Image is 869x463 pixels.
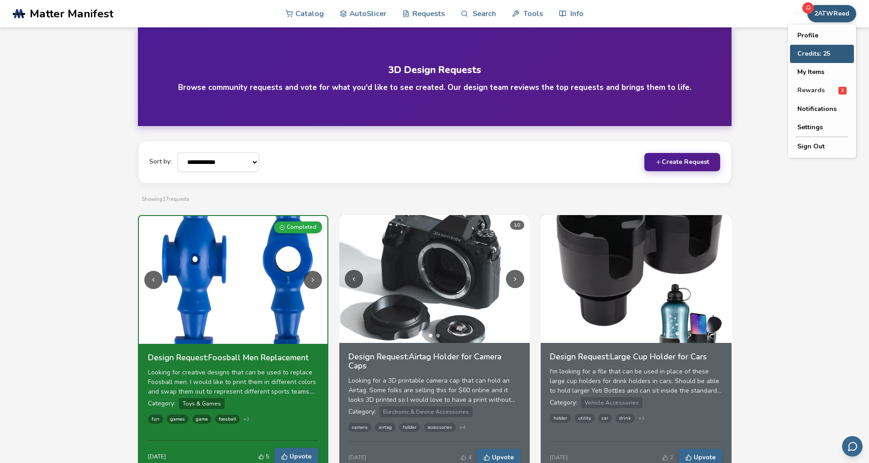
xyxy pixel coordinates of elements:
div: Looking for a 3D printable camera cap that can hold an Airtag. Some folks are selling this for $6... [348,376,521,405]
button: Go to image 1 [429,334,432,337]
span: camera [348,423,371,432]
button: 2ATWReed [807,5,856,22]
span: Rewards [797,87,825,94]
a: Design Request:Large Cup Holder for Cars [550,352,722,367]
div: [DATE] [550,454,568,461]
h3: Design Request: Airtag Holder for Camera Caps [348,352,521,370]
button: Go to image 2 [235,335,238,338]
span: Upvote [694,454,716,461]
span: utility [574,414,595,423]
span: Upvote [492,454,514,461]
span: airtag [375,423,395,432]
button: Go to image 2 [436,334,440,337]
span: game [192,415,211,424]
span: foosball [215,415,240,424]
button: Previous image [345,270,363,288]
span: Completed [287,224,316,231]
label: Sort by: [149,158,172,165]
button: Profile [790,26,854,45]
button: Create Request [644,153,720,171]
button: My Items [790,63,854,81]
span: Upvote [290,453,311,460]
div: Looking for creative designs that can be used to replace Foosball men. I would like to print them... [148,368,318,396]
span: + 3 [243,416,249,422]
span: drink [616,414,635,423]
h1: 3D Design Requests [162,65,708,75]
img: Foosball Men Replacement [139,216,327,344]
button: Send feedback via email [842,436,863,457]
div: [DATE] [148,453,166,460]
h3: Design Request: Foosball Men Replacement [148,353,318,362]
span: + 4 [459,425,465,430]
span: fun [148,415,163,424]
button: Sign Out [790,137,854,156]
button: Go to image 1 [227,335,231,338]
h3: Design Request: Large Cup Holder for Cars [550,352,722,361]
span: 3 [838,87,847,95]
img: Large Cup Holder for Cars [541,215,731,343]
div: 1 / 2 [510,221,524,230]
span: 4 [468,454,471,461]
button: Next image [304,271,322,289]
span: games [167,415,189,424]
span: Notifications [797,105,837,113]
button: Credits: 25 [790,45,854,63]
button: Next image [506,270,524,288]
span: 2 [670,454,673,461]
span: + 1 [638,416,644,421]
span: Electronic & Device Accessories [379,406,473,417]
img: Airtag Holder for Camera Caps [339,215,530,343]
span: 5 [266,453,269,460]
div: [DATE] [348,454,366,461]
div: 2ATWReed [788,24,856,158]
button: Previous image [144,271,163,289]
div: I'm looking for a file that can be used in place of these large cup holders for drink holders in ... [550,367,722,395]
p: Showing 17 requests [142,195,728,204]
h4: Browse community requests and vote for what you'd like to see created. Our design team reviews th... [178,82,691,93]
a: Design Request:Airtag Holder for Camera Caps [348,352,521,376]
span: Matter Manifest [30,7,113,20]
span: Toys & Games [179,398,225,409]
a: Design Request:Foosball Men Replacement [148,353,318,368]
span: accessories [424,423,456,432]
span: Vehicle Accessories [581,397,643,408]
span: car [598,414,612,423]
span: Category: [550,398,577,407]
span: Category: [148,399,175,408]
button: Settings [790,118,854,137]
span: holder [550,414,571,423]
span: Category: [348,407,376,416]
span: holder [399,423,420,432]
